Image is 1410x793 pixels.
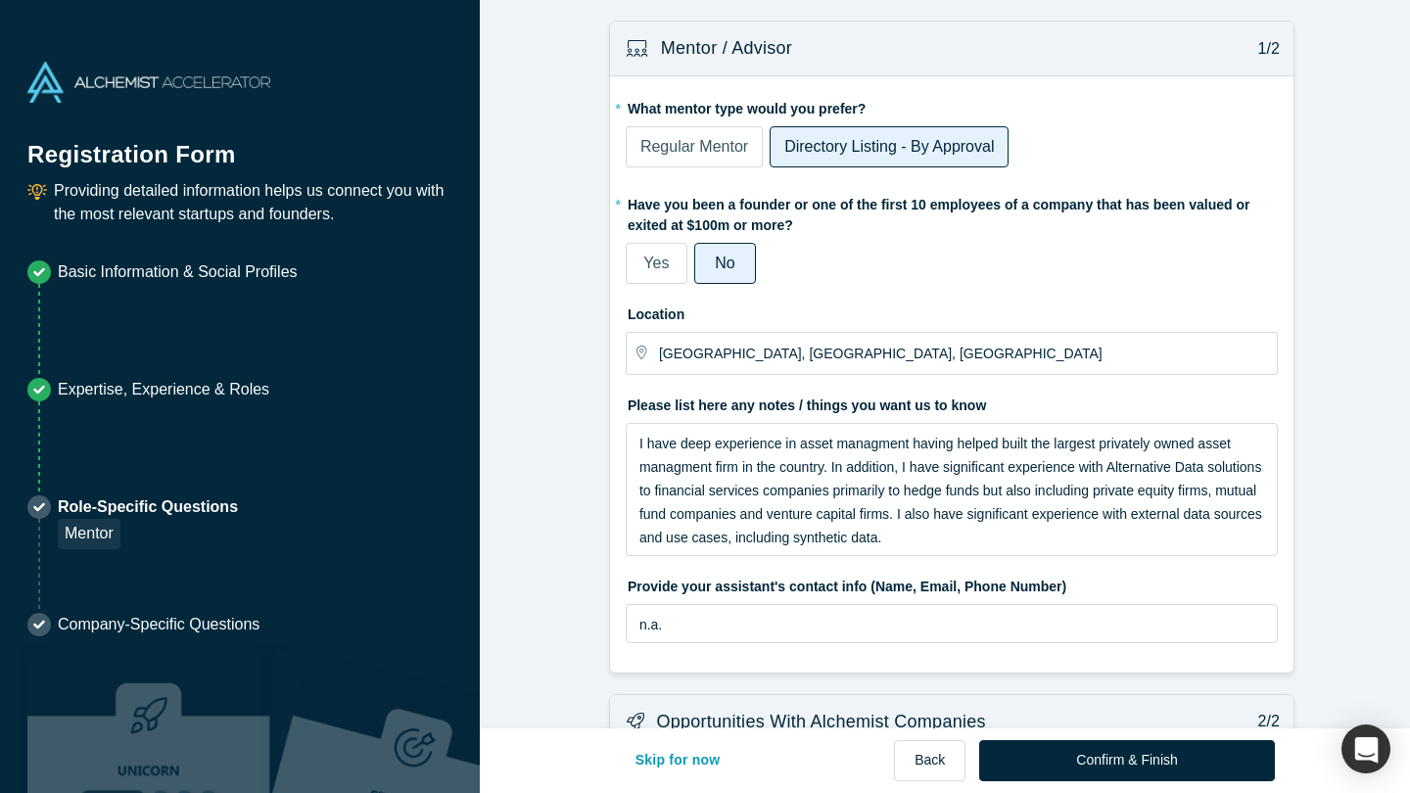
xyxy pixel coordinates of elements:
[58,495,238,519] p: Role-Specific Questions
[58,613,259,636] p: Company-Specific Questions
[626,604,1278,643] div: rdw-wrapper
[784,138,994,155] span: Directory Listing - By Approval
[626,92,1278,119] label: What mentor type would you prefer?
[54,179,452,226] p: Providing detailed information helps us connect you with the most relevant startups and founders.
[626,570,1278,597] label: Provide your assistant's contact info (Name, Email, Phone Number)
[58,378,269,401] p: Expertise, Experience & Roles
[1247,37,1280,61] p: 1/2
[626,389,1278,416] label: Please list here any notes / things you want us to know
[27,117,452,172] h1: Registration Form
[640,138,748,155] span: Regular Mentor
[639,436,1266,545] span: I have deep experience in asset managment having helped built the largest privately owned asset m...
[894,740,965,781] button: Back
[639,613,1265,636] div: rdw-editor
[656,709,985,735] h3: Opportunities with Alchemist companies
[626,298,1278,325] label: Location
[58,519,120,549] div: Mentor
[639,617,662,632] span: n.a.
[661,35,792,62] h3: Mentor / Advisor
[979,740,1274,781] button: Confirm & Finish
[643,255,669,271] span: Yes
[58,260,298,284] p: Basic Information & Social Profiles
[639,432,1265,549] div: rdw-editor
[1247,710,1280,733] p: 2/2
[659,333,1276,374] input: Enter a location
[615,740,741,781] button: Skip for now
[27,62,270,103] img: Alchemist Accelerator Logo
[626,423,1278,556] div: rdw-wrapper
[715,255,734,271] span: No
[626,188,1278,236] label: Have you been a founder or one of the first 10 employees of a company that has been valued or exi...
